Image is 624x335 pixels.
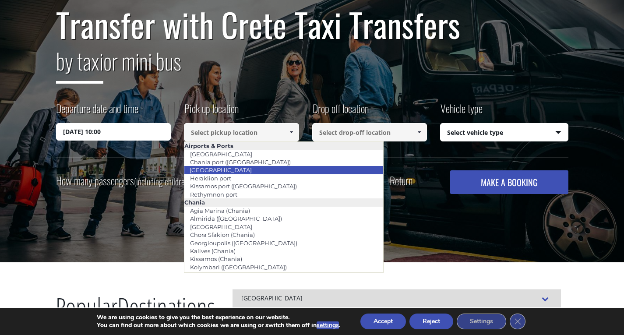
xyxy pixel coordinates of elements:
[441,123,568,142] span: Select vehicle type
[56,6,568,43] h1: Transfer with Crete Taxi Transfers
[184,148,258,160] a: [GEOGRAPHIC_DATA]
[184,261,293,273] a: Kolymbari ([GEOGRAPHIC_DATA])
[97,314,340,321] p: We are using cookies to give you the best experience on our website.
[390,175,412,186] label: Return
[184,101,239,123] label: Pick up location
[457,314,506,329] button: Settings
[184,172,237,184] a: Heraklion port
[184,237,303,249] a: Georgioupolis ([GEOGRAPHIC_DATA])
[184,123,299,141] input: Select pickup location
[312,101,369,123] label: Drop off location
[97,321,340,329] p: You can find out more about which cookies we are using or switch them off in .
[184,253,248,265] a: Kissamos (Chania)
[440,101,483,123] label: Vehicle type
[184,245,241,257] a: Kalives (Chania)
[184,205,256,217] a: Agia Marina (Chania)
[184,212,288,225] a: Almirida ([GEOGRAPHIC_DATA])
[56,44,103,84] span: by taxi
[450,170,568,194] button: MAKE A BOOKING
[56,101,138,123] label: Departure date and time
[284,123,298,141] a: Show All Items
[184,142,383,150] li: Airports & Ports
[409,314,453,329] button: Reject
[312,123,427,141] input: Select drop-off location
[184,188,243,201] a: Rethymnon port
[233,289,561,308] div: [GEOGRAPHIC_DATA]
[184,164,257,176] a: [GEOGRAPHIC_DATA]
[317,321,339,329] button: settings
[184,221,258,233] a: [GEOGRAPHIC_DATA]
[184,198,383,206] li: Chania
[510,314,525,329] button: Close GDPR Cookie Banner
[134,175,190,188] small: (including children)
[412,123,427,141] a: Show All Items
[184,156,296,168] a: Chania port ([GEOGRAPHIC_DATA])
[56,43,568,90] h2: or mini bus
[184,229,261,241] a: Chora Sfakion (Chania)
[184,180,303,192] a: Kissamos port ([GEOGRAPHIC_DATA])
[56,170,195,192] label: How many passengers ?
[56,289,117,330] span: Popular
[360,314,406,329] button: Accept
